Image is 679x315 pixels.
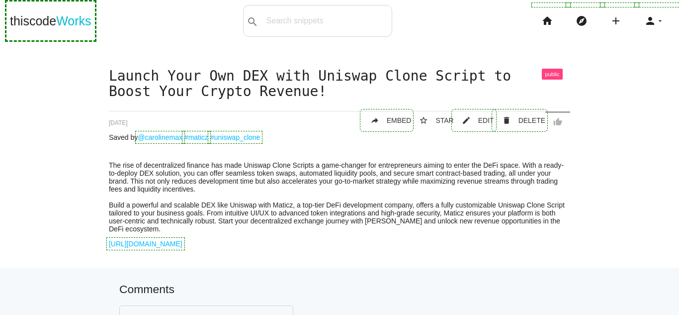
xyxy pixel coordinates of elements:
p: Saved by [109,133,570,141]
span: EMBED [387,116,412,124]
i: home [541,5,553,37]
span: Works [56,14,91,28]
a: [URL][DOMAIN_NAME] [109,240,182,248]
p: The rise of decentralized finance has made Uniswap Clone Scripts a game-changer for entrepreneurs... [109,161,570,233]
i: add [610,5,622,37]
i: person [644,5,656,37]
span: DELETE [518,116,545,124]
span: STAR [435,116,453,124]
a: @carolinemax [138,133,182,141]
i: search [247,6,258,38]
i: delete [502,111,511,129]
i: star_border [419,111,428,129]
button: star_borderSTAR [411,111,453,129]
span: [DATE] [109,119,128,126]
a: #maticz [184,133,208,141]
i: explore [576,5,588,37]
h1: Launch Your Own DEX with Uniswap Clone Script to Boost Your Crypto Revenue! [109,69,570,100]
button: search [244,5,261,36]
i: mode_edit [462,111,471,129]
a: mode_editEDIT [454,111,494,129]
a: thiscodeWorks [10,5,91,37]
a: Delete Post [494,111,545,129]
span: EDIT [478,116,494,124]
a: #uniswap_clone [210,133,260,141]
i: reply [370,111,379,129]
a: replyEMBED [362,111,412,129]
h5: Comments [119,283,560,296]
i: arrow_drop_down [656,5,664,37]
input: Search snippets [261,10,392,31]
